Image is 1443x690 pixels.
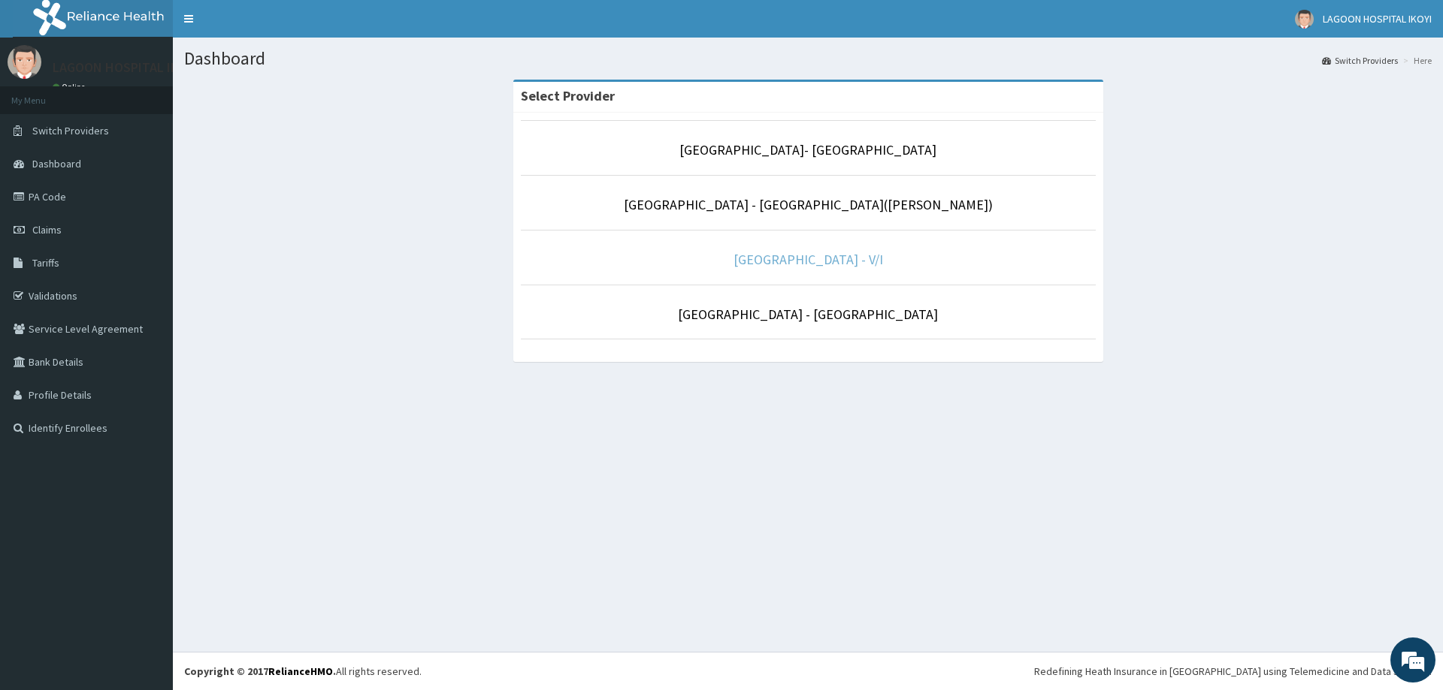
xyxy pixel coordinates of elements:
span: Dashboard [32,157,81,170]
textarea: Type your message and hit 'Enter' [8,410,286,463]
a: [GEOGRAPHIC_DATA]- [GEOGRAPHIC_DATA] [679,141,936,158]
span: LAGOON HOSPITAL IKOYI [1323,12,1432,26]
span: Claims [32,223,62,237]
a: Switch Providers [1322,54,1398,67]
span: Tariffs [32,256,59,270]
img: User Image [1295,10,1314,29]
h1: Dashboard [184,49,1432,68]
li: Here [1399,54,1432,67]
strong: Select Provider [521,87,615,104]
a: [GEOGRAPHIC_DATA] - [GEOGRAPHIC_DATA] [678,306,938,323]
span: Switch Providers [32,124,109,137]
a: [GEOGRAPHIC_DATA] - V/I [734,251,883,268]
div: Redefining Heath Insurance in [GEOGRAPHIC_DATA] using Telemedicine and Data Science! [1034,664,1432,679]
span: We're online! [87,189,207,341]
a: Online [53,82,89,92]
div: Chat with us now [78,84,253,104]
img: User Image [8,45,41,79]
p: LAGOON HOSPITAL IKOYI [53,61,198,74]
img: d_794563401_company_1708531726252_794563401 [28,75,61,113]
strong: Copyright © 2017 . [184,664,336,678]
div: Minimize live chat window [247,8,283,44]
a: [GEOGRAPHIC_DATA] - [GEOGRAPHIC_DATA]([PERSON_NAME]) [624,196,993,213]
footer: All rights reserved. [173,652,1443,690]
a: RelianceHMO [268,664,333,678]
